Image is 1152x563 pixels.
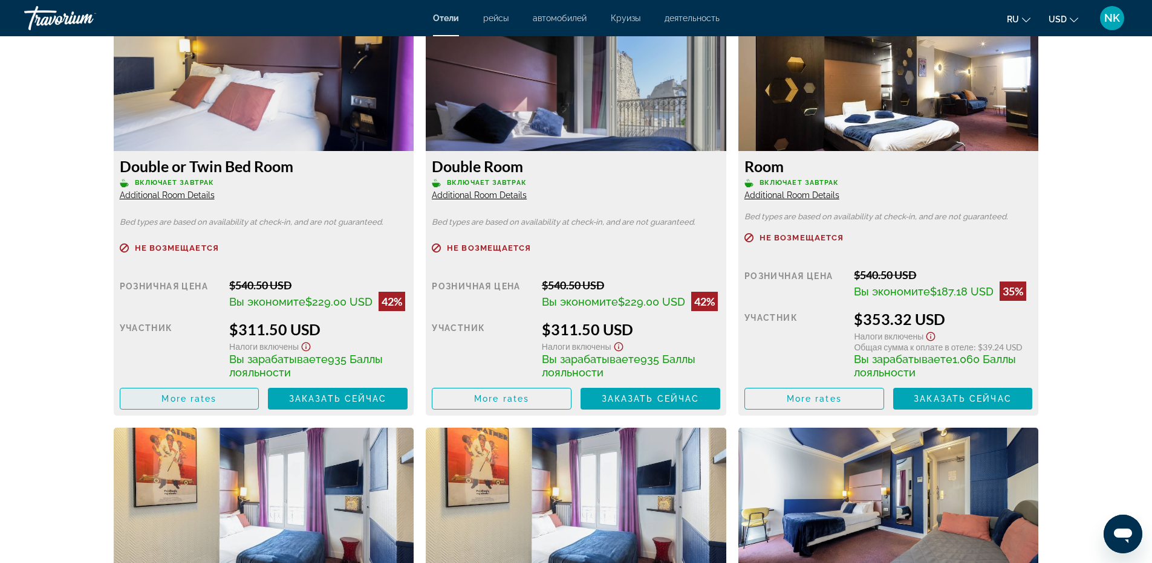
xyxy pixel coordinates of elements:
span: Общая сумма к оплате в отеле [854,342,973,352]
span: Не возмещается [447,244,531,252]
button: Заказать сейчас [581,388,720,410]
div: участник [432,320,533,379]
a: автомобилей [533,13,587,23]
button: Show Taxes and Fees disclaimer [923,328,938,342]
button: User Menu [1096,5,1128,31]
span: NK [1104,12,1120,24]
a: Travorium [24,2,145,34]
button: More rates [432,388,571,410]
span: Налоги включены [542,341,611,352]
a: Круизы [611,13,640,23]
p: Bed types are based on availability at check-in, and are not guaranteed. [120,218,408,227]
span: 935 Баллы лояльности [542,353,695,379]
span: Вы экономите [542,295,618,308]
button: Show Taxes and Fees disclaimer [611,338,626,352]
span: More rates [161,394,216,404]
span: Вы зарабатываете [229,353,328,365]
span: Не возмещается [760,234,844,242]
div: $540.50 USD [229,278,408,292]
div: участник [120,320,221,379]
span: Не возмещается [135,244,219,252]
span: Включает завтрак [447,179,527,187]
div: : $39.24 USD [854,342,1032,352]
span: Additional Room Details [432,190,527,200]
a: Отели [433,13,459,23]
div: Розничная цена [120,278,221,311]
div: Розничная цена [744,268,845,301]
span: $229.00 USD [305,295,373,308]
iframe: Кнопка запуска окна обмена сообщениями [1104,515,1142,553]
span: ru [1007,14,1019,24]
button: More rates [120,388,259,410]
span: Вы экономите [854,285,930,298]
h3: Room [744,157,1033,175]
span: Заказать сейчас [914,394,1012,404]
span: Additional Room Details [744,190,839,200]
span: Налоги включены [854,331,923,341]
button: More rates [744,388,884,410]
span: Налоги включены [229,341,299,352]
div: $353.32 USD [854,310,1032,328]
span: $187.18 USD [930,285,994,298]
span: Заказать сейчас [289,394,387,404]
span: Вы зарабатываете [542,353,640,365]
div: 35% [1000,281,1026,301]
span: More rates [787,394,842,404]
p: Bed types are based on availability at check-in, and are not guaranteed. [432,218,720,227]
span: Вы экономите [229,295,305,308]
span: More rates [474,394,529,404]
span: Включает завтрак [760,179,839,187]
div: 42% [379,292,405,311]
div: 42% [691,292,718,311]
div: участник [744,310,845,379]
button: Change language [1007,10,1030,28]
a: деятельность [665,13,720,23]
span: USD [1049,14,1067,24]
button: Change currency [1049,10,1078,28]
span: Заказать сейчас [602,394,700,404]
span: Вы зарабатываете [854,353,952,365]
div: $540.50 USD [542,278,720,292]
span: Additional Room Details [120,190,215,200]
span: 1,060 Баллы лояльности [854,353,1016,379]
a: рейсы [483,13,509,23]
div: $311.50 USD [542,320,720,338]
button: Show Taxes and Fees disclaimer [299,338,313,352]
button: Заказать сейчас [268,388,408,410]
div: Розничная цена [432,278,533,311]
button: Заказать сейчас [893,388,1033,410]
h3: Double Room [432,157,720,175]
div: $311.50 USD [229,320,408,338]
span: $229.00 USD [618,295,685,308]
span: Включает завтрак [135,179,215,187]
p: Bed types are based on availability at check-in, and are not guaranteed. [744,213,1033,221]
h3: Double or Twin Bed Room [120,157,408,175]
div: $540.50 USD [854,268,1032,281]
span: 935 Баллы лояльности [229,353,383,379]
